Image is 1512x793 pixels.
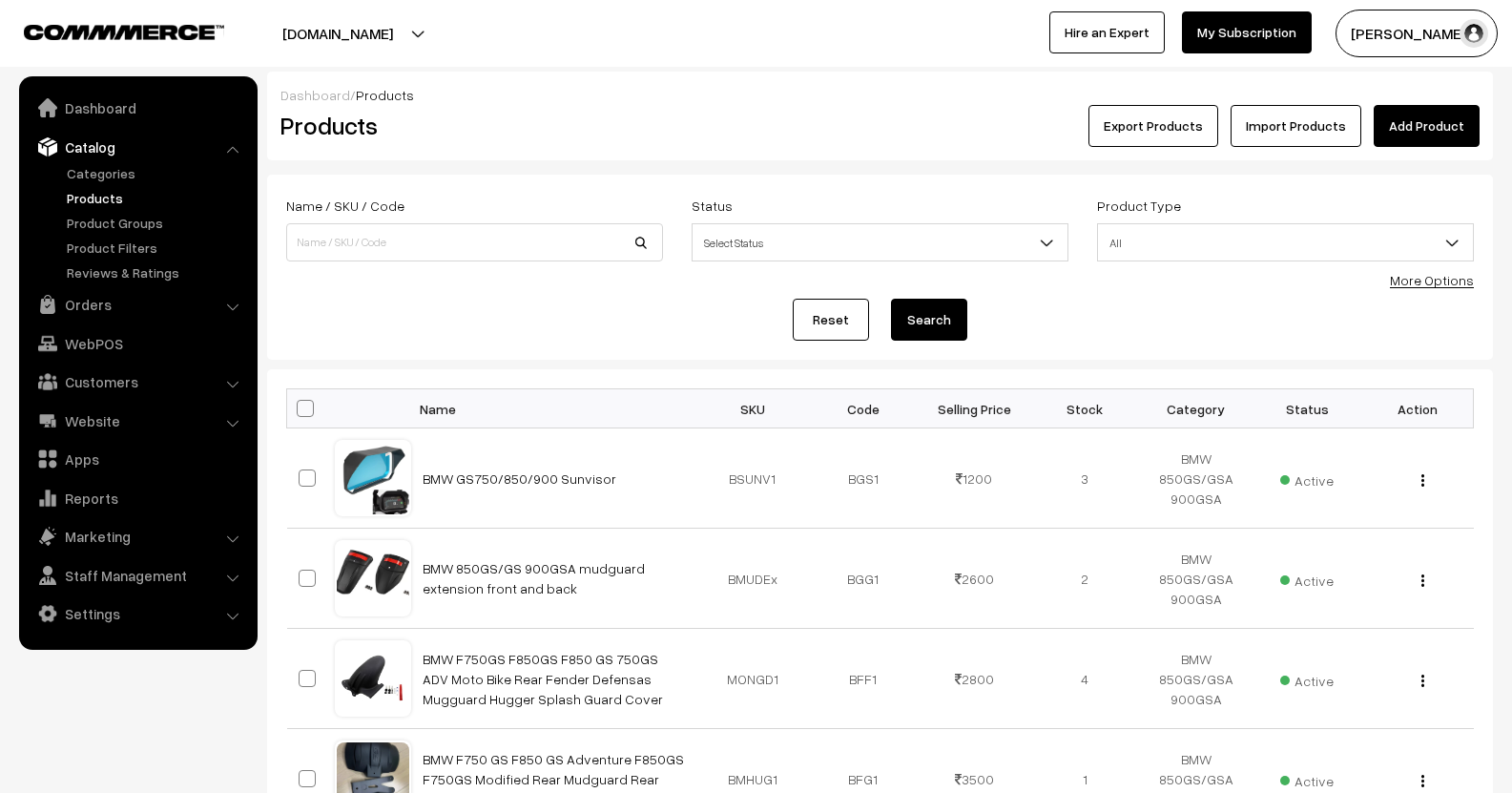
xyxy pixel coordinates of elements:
img: COMMMERCE [24,25,224,39]
img: user [1460,19,1488,48]
input: Name / SKU / Code [286,223,663,261]
a: Apps [24,442,251,476]
button: [DOMAIN_NAME] [216,10,460,57]
td: 4 [1029,629,1140,729]
a: Products [62,188,251,208]
th: Code [808,389,919,428]
label: Name / SKU / Code [286,196,404,216]
a: WebPOS [24,326,251,361]
a: Import Products [1231,105,1361,147]
td: 2600 [919,529,1029,629]
h2: Products [280,111,661,140]
td: BMW 850GS/GSA 900GSA [1141,428,1252,529]
th: Selling Price [919,389,1029,428]
a: Reset [793,299,869,341]
img: Menu [1421,775,1424,787]
td: BGS1 [808,428,919,529]
img: Menu [1421,474,1424,487]
a: Hire an Expert [1049,11,1165,53]
td: 2800 [919,629,1029,729]
th: Category [1141,389,1252,428]
th: Status [1252,389,1362,428]
span: Select Status [692,223,1068,261]
th: Action [1362,389,1473,428]
label: Status [692,196,733,216]
td: BMW 850GS/GSA 900GSA [1141,629,1252,729]
td: MONGD1 [697,629,808,729]
a: Reports [24,481,251,515]
a: Dashboard [24,91,251,125]
a: BMW F750GS F850GS F850 GS 750GS ADV Moto Bike Rear Fender Defensas Mugguard Hugger Splash Guard C... [423,651,663,707]
span: Active [1280,566,1334,591]
td: BGG1 [808,529,919,629]
th: SKU [697,389,808,428]
td: BFF1 [808,629,919,729]
a: Product Filters [62,238,251,258]
img: Menu [1421,574,1424,587]
span: Active [1280,666,1334,691]
span: Active [1280,766,1334,791]
span: Active [1280,466,1334,490]
span: All [1098,226,1473,260]
a: Customers [24,365,251,399]
button: Search [891,299,967,341]
a: Add Product [1374,105,1480,147]
a: Catalog [24,130,251,164]
span: All [1097,223,1474,261]
a: More Options [1390,272,1474,288]
th: Name [411,389,697,428]
a: Orders [24,287,251,322]
a: BMW GS750/850/900 Sunvisor [423,470,616,487]
a: My Subscription [1182,11,1312,53]
td: 3 [1029,428,1140,529]
img: Menu [1421,675,1424,687]
button: [PERSON_NAME] [1336,10,1498,57]
a: Dashboard [280,87,350,103]
a: BMW 850GS/GS 900GSA mudguard extension front and back [423,560,645,596]
a: Reviews & Ratings [62,262,251,282]
td: BMW 850GS/GSA 900GSA [1141,529,1252,629]
td: BSUNV1 [697,428,808,529]
a: Settings [24,596,251,631]
a: COMMMERCE [24,19,191,42]
a: Website [24,404,251,438]
span: Select Status [693,226,1067,260]
a: Categories [62,163,251,183]
div: / [280,85,1480,105]
td: 1200 [919,428,1029,529]
a: Staff Management [24,558,251,593]
a: Marketing [24,519,251,553]
td: BMUDEx [697,529,808,629]
th: Stock [1029,389,1140,428]
label: Product Type [1097,196,1181,216]
td: 2 [1029,529,1140,629]
a: Product Groups [62,213,251,233]
button: Export Products [1088,105,1218,147]
span: Products [356,87,414,103]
